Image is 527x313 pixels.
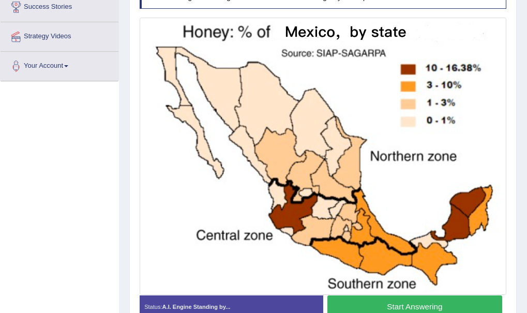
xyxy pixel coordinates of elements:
[162,304,231,310] strong: A.I. Engine Standing by...
[1,22,118,48] a: Strategy Videos
[1,52,118,78] a: Your Account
